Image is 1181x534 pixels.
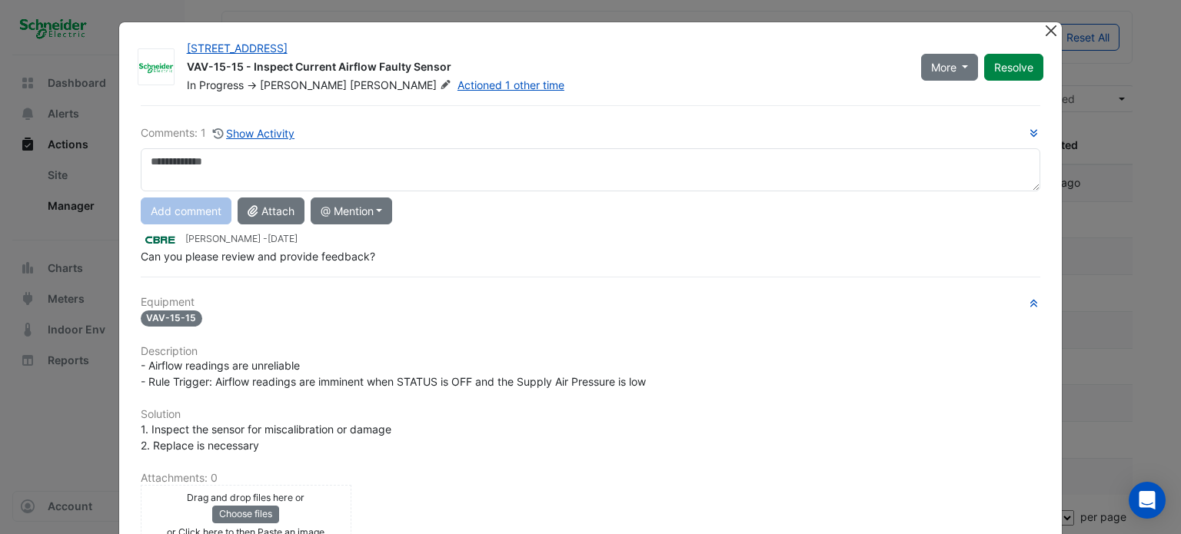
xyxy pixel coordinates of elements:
[921,54,979,81] button: More
[212,124,296,142] button: Show Activity
[984,54,1043,81] button: Resolve
[141,345,1041,358] h6: Description
[141,250,375,263] span: Can you please review and provide feedback?
[187,492,304,503] small: Drag and drop files here or
[1129,482,1166,519] div: Open Intercom Messenger
[212,506,279,522] button: Choose files
[141,408,1041,421] h6: Solution
[350,78,454,93] span: [PERSON_NAME]
[260,78,347,91] span: [PERSON_NAME]
[141,310,203,327] span: VAV-15-15
[268,233,298,244] span: 2025-05-07 11:12:02
[247,78,257,91] span: ->
[1043,22,1059,38] button: Close
[138,60,174,75] img: Schneider Electric
[311,197,393,224] button: @ Mention
[141,296,1041,309] h6: Equipment
[187,59,903,78] div: VAV-15-15 - Inspect Current Airflow Faulty Sensor
[141,231,179,248] img: CBRE Charter Hall
[141,472,1041,485] h6: Attachments: 0
[931,59,956,75] span: More
[457,78,564,91] a: Actioned 1 other time
[185,232,298,246] small: [PERSON_NAME] -
[187,41,288,55] a: [STREET_ADDRESS]
[141,423,391,452] span: 1. Inspect the sensor for miscalibration or damage 2. Replace is necessary
[141,124,296,142] div: Comments: 1
[141,359,646,388] span: - Airflow readings are unreliable - Rule Trigger: Airflow readings are imminent when STATUS is OF...
[187,78,244,91] span: In Progress
[238,197,304,224] button: Attach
